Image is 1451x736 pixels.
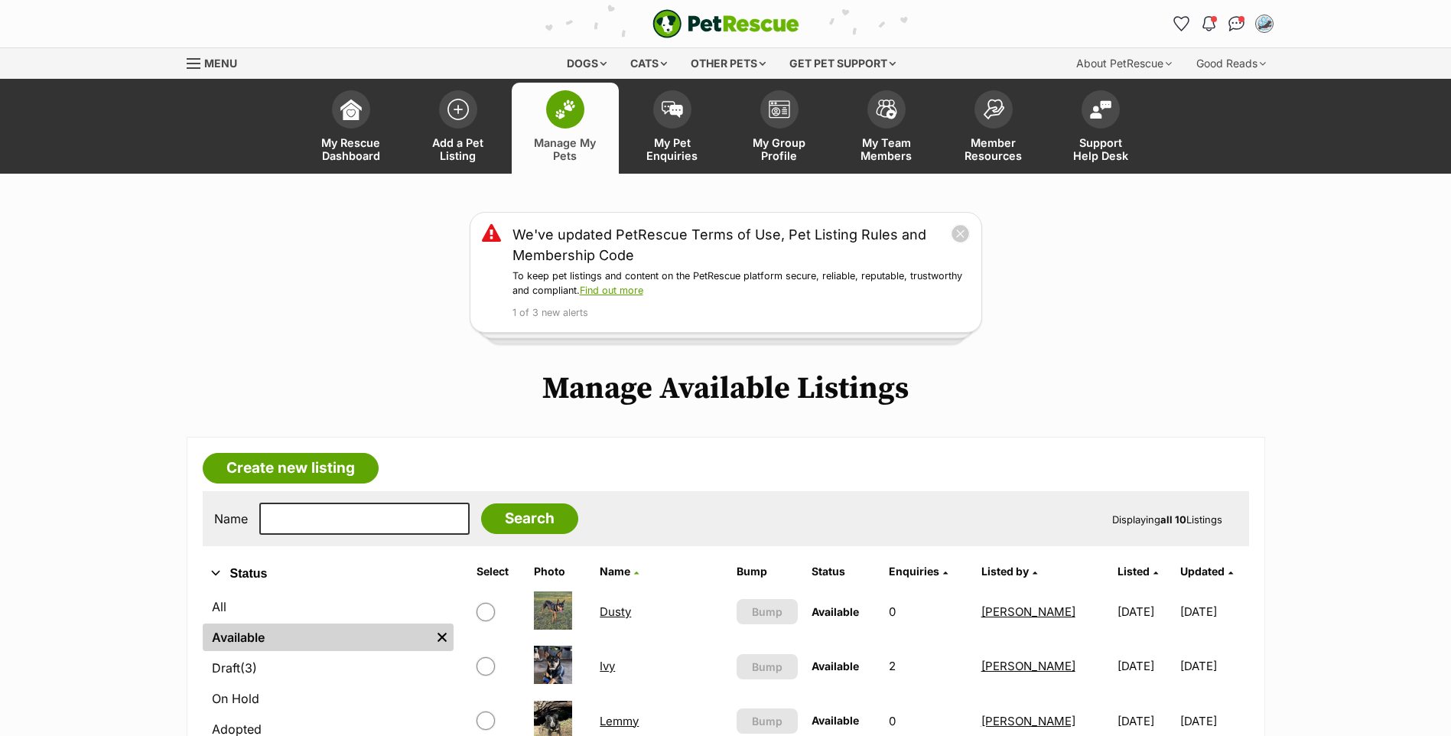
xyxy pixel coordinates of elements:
span: Bump [752,659,782,675]
a: [PERSON_NAME] [981,714,1075,728]
span: Displaying Listings [1112,513,1222,526]
td: [DATE] [1180,585,1248,638]
div: Dogs [556,48,617,79]
div: Get pet support [779,48,906,79]
a: Manage My Pets [512,83,619,174]
span: (3) [240,659,257,677]
span: Name [600,565,630,578]
span: My Pet Enquiries [638,136,707,162]
div: Good Reads [1186,48,1277,79]
span: Available [812,714,859,727]
p: To keep pet listings and content on the PetRescue platform secure, reliable, reputable, trustwort... [512,269,970,298]
a: Listed [1118,565,1158,578]
a: PetRescue [652,9,799,38]
a: Create new listing [203,453,379,484]
img: add-pet-listing-icon-0afa8454b4691262ce3f59096e99ab1cd57d4a30225e0717b998d2c9b9846f56.svg [447,99,469,120]
span: Available [812,605,859,618]
span: My Group Profile [745,136,814,162]
span: Menu [204,57,237,70]
div: Other pets [680,48,776,79]
a: Menu [187,48,248,76]
img: team-members-icon-5396bd8760b3fe7c0b43da4ab00e1e3bb1a5d9ba89233759b79545d2d3fc5d0d.svg [876,99,897,119]
span: translation missing: en.admin.listings.index.attributes.enquiries [889,565,939,578]
a: My Pet Enquiries [619,83,726,174]
a: Favourites [1170,11,1194,36]
span: Support Help Desk [1066,136,1135,162]
a: My Rescue Dashboard [298,83,405,174]
img: dashboard-icon-eb2f2d2d3e046f16d808141f083e7271f6b2e854fb5c12c21221c1fb7104beca.svg [340,99,362,120]
a: My Group Profile [726,83,833,174]
button: Notifications [1197,11,1222,36]
th: Status [805,559,881,584]
td: 0 [883,585,973,638]
td: [DATE] [1180,640,1248,692]
img: Sara Taylor profile pic [1257,16,1272,31]
span: Member Resources [959,136,1028,162]
td: 2 [883,640,973,692]
img: manage-my-pets-icon-02211641906a0b7f246fdf0571729dbe1e7629f14944591b6c1af311fb30b64b.svg [555,99,576,119]
span: My Rescue Dashboard [317,136,386,162]
div: About PetRescue [1065,48,1183,79]
span: Updated [1180,565,1225,578]
a: Remove filter [431,624,454,651]
a: We've updated PetRescue Terms of Use, Pet Listing Rules and Membership Code [512,224,951,265]
a: Lemmy [600,714,639,728]
a: Updated [1180,565,1233,578]
td: [DATE] [1111,585,1179,638]
a: [PERSON_NAME] [981,659,1075,673]
span: Listed by [981,565,1029,578]
a: Enquiries [889,565,948,578]
button: close [951,224,970,243]
img: chat-41dd97257d64d25036548639549fe6c8038ab92f7586957e7f3b1b290dea8141.svg [1228,16,1244,31]
input: Search [481,503,578,534]
img: help-desk-icon-fdf02630f3aa405de69fd3d07c3f3aa587a6932b1a1747fa1d2bba05be0121f9.svg [1090,100,1111,119]
button: Status [203,564,454,584]
button: Bump [737,599,799,624]
button: Bump [737,708,799,734]
a: Name [600,565,639,578]
span: My Team Members [852,136,921,162]
a: On Hold [203,685,454,712]
a: Available [203,624,431,651]
a: Listed by [981,565,1037,578]
span: Add a Pet Listing [424,136,493,162]
th: Select [470,559,527,584]
span: Available [812,659,859,672]
ul: Account quick links [1170,11,1277,36]
th: Bump [730,559,805,584]
strong: all 10 [1160,513,1186,526]
a: All [203,593,454,620]
a: Find out more [580,285,643,296]
a: Support Help Desk [1047,83,1154,174]
button: My account [1252,11,1277,36]
label: Name [214,512,248,526]
img: group-profile-icon-3fa3cf56718a62981997c0bc7e787c4b2cf8bcc04b72c1350f741eb67cf2f40e.svg [769,100,790,119]
button: Bump [737,654,799,679]
span: Listed [1118,565,1150,578]
img: notifications-46538b983faf8c2785f20acdc204bb7945ddae34d4c08c2a6579f10ce5e182be.svg [1202,16,1215,31]
a: Draft [203,654,454,682]
span: Bump [752,713,782,729]
img: pet-enquiries-icon-7e3ad2cf08bfb03b45e93fb7055b45f3efa6380592205ae92323e6603595dc1f.svg [662,101,683,118]
img: member-resources-icon-8e73f808a243e03378d46382f2149f9095a855e16c252ad45f914b54edf8863c.svg [983,99,1004,119]
a: Ivy [600,659,615,673]
a: Conversations [1225,11,1249,36]
span: Bump [752,604,782,620]
a: Dusty [600,604,631,619]
span: Manage My Pets [531,136,600,162]
th: Photo [528,559,592,584]
p: 1 of 3 new alerts [512,306,970,321]
td: [DATE] [1111,640,1179,692]
div: Cats [620,48,678,79]
a: [PERSON_NAME] [981,604,1075,619]
a: My Team Members [833,83,940,174]
a: Member Resources [940,83,1047,174]
a: Add a Pet Listing [405,83,512,174]
img: logo-e224e6f780fb5917bec1dbf3a21bbac754714ae5b6737aabdf751b685950b380.svg [652,9,799,38]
